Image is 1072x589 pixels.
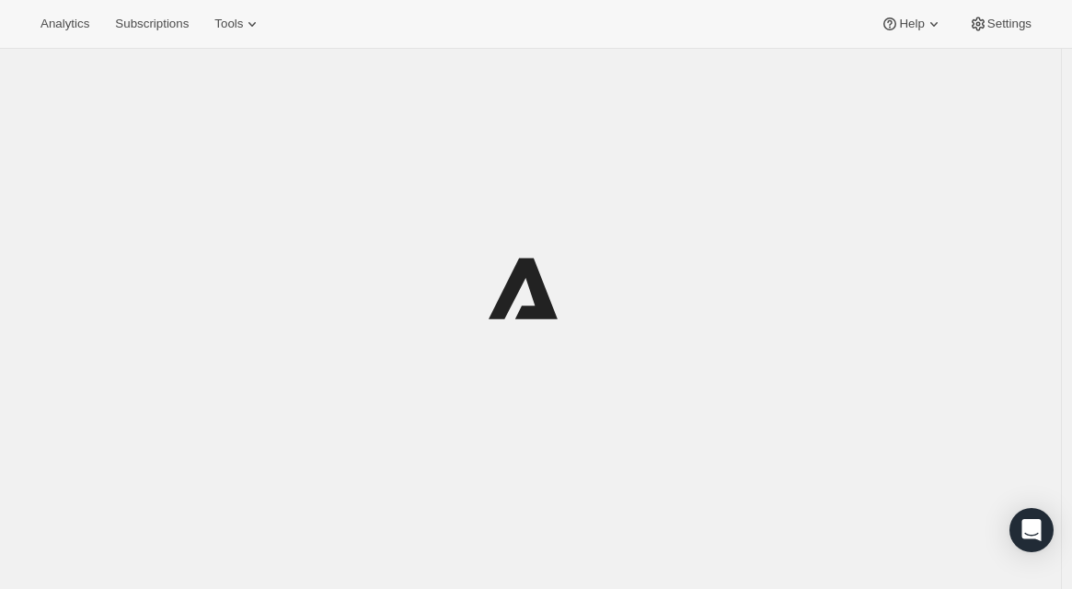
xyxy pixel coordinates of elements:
[104,11,200,37] button: Subscriptions
[899,17,924,31] span: Help
[870,11,953,37] button: Help
[203,11,272,37] button: Tools
[29,11,100,37] button: Analytics
[1009,508,1054,552] div: Open Intercom Messenger
[214,17,243,31] span: Tools
[115,17,189,31] span: Subscriptions
[40,17,89,31] span: Analytics
[958,11,1043,37] button: Settings
[987,17,1032,31] span: Settings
